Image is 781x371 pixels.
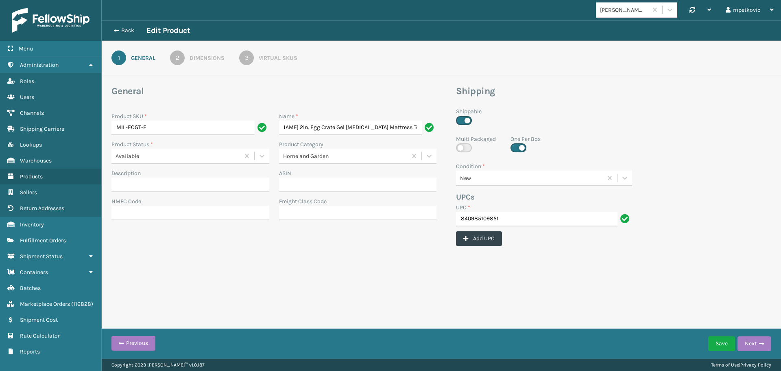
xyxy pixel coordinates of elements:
[20,221,44,228] span: Inventory
[20,253,63,260] span: Shipment Status
[19,45,33,52] span: Menu
[20,94,34,101] span: Users
[111,85,436,97] h3: General
[20,78,34,85] span: Roles
[456,203,470,212] label: UPC
[20,285,41,292] span: Batches
[737,336,771,351] button: Next
[111,169,141,178] label: Description
[279,112,298,121] label: Name
[456,135,496,143] label: Multi Packaged
[109,27,146,34] button: Back
[600,6,648,14] div: [PERSON_NAME] Brands
[279,197,327,206] label: Freight Class Code
[20,269,48,276] span: Containers
[259,54,297,62] div: Virtual SKUs
[456,162,485,171] label: Condition
[146,26,190,35] h3: Edit Product
[708,336,735,351] button: Save
[20,348,40,355] span: Reports
[283,152,408,160] div: Home and Garden
[279,169,291,178] label: ASIN
[111,197,141,206] label: NMFC Code
[456,193,475,202] b: UPCs
[20,205,64,212] span: Return Addresses
[711,359,771,371] div: |
[111,50,126,65] div: 1
[111,112,147,121] label: Product SKU
[111,140,153,149] label: Product Status
[740,362,771,368] a: Privacy Policy
[239,50,254,65] div: 3
[456,107,482,116] label: Shippable
[460,174,603,182] div: New
[20,173,43,180] span: Products
[190,54,225,62] div: Dimensions
[20,61,59,68] span: Administration
[20,141,42,148] span: Lookups
[711,362,739,368] a: Terms of Use
[20,110,44,116] span: Channels
[20,157,52,164] span: Warehouses
[456,231,502,246] button: Add UPC
[170,50,185,65] div: 2
[12,8,89,33] img: logo
[131,54,155,62] div: General
[71,301,93,307] span: ( 116828 )
[20,332,60,339] span: Rate Calculator
[20,189,37,196] span: Sellers
[510,135,541,143] label: One Per Box
[20,125,64,132] span: Shipping Carriers
[456,85,725,97] h3: Shipping
[20,301,70,307] span: Marketplace Orders
[20,237,66,244] span: Fulfillment Orders
[116,152,240,160] div: Available
[20,316,58,323] span: Shipment Cost
[111,336,155,351] button: Previous
[279,140,323,149] label: Product Category
[111,359,205,371] p: Copyright 2023 [PERSON_NAME]™ v 1.0.187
